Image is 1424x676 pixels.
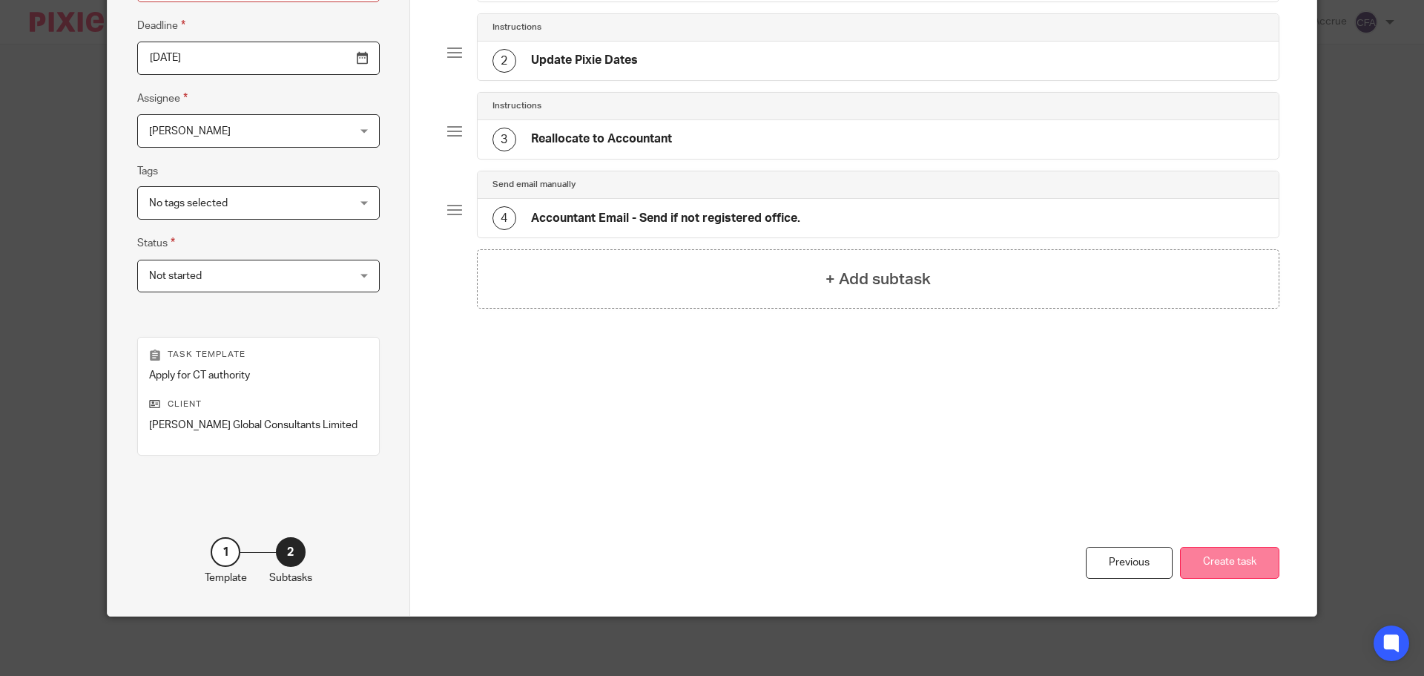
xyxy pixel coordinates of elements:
p: Client [149,398,368,410]
p: Subtasks [269,571,312,585]
input: Pick a date [137,42,380,75]
p: Task template [149,349,368,361]
h4: Instructions [492,100,541,112]
span: No tags selected [149,198,228,209]
div: Previous [1086,547,1173,579]
h4: Send email manually [492,179,576,191]
div: 3 [492,128,516,151]
div: 2 [276,537,306,567]
label: Tags [137,164,158,179]
div: 2 [492,49,516,73]
button: Create task [1180,547,1279,579]
h4: Update Pixie Dates [531,53,638,68]
label: Status [137,234,175,252]
span: Not started [149,271,202,281]
label: Deadline [137,17,185,34]
div: 1 [211,537,240,567]
p: Apply for CT authority [149,368,368,383]
h4: Accountant Email - Send if not registered office. [531,211,800,226]
p: Template [205,571,247,585]
h4: + Add subtask [825,268,931,291]
label: Assignee [137,90,188,107]
h4: Instructions [492,22,541,33]
div: 4 [492,206,516,230]
span: [PERSON_NAME] [149,126,231,137]
p: [PERSON_NAME] Global Consultants Limited [149,418,368,433]
h4: Reallocate to Accountant [531,131,672,147]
